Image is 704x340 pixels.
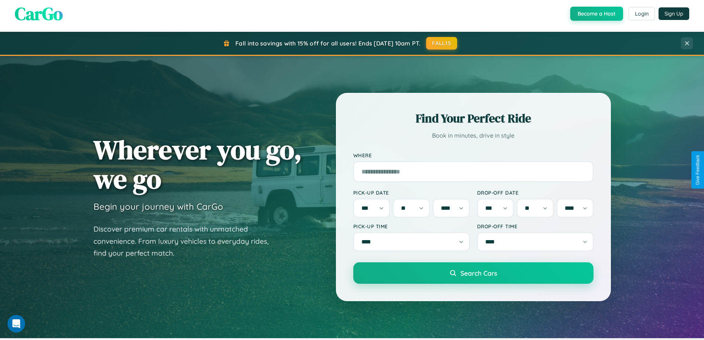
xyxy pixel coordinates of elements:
h2: Find Your Perfect Ride [353,110,594,127]
button: FALL15 [426,37,457,50]
button: Become a Host [570,7,623,21]
button: Login [629,7,655,20]
iframe: Intercom live chat [7,315,25,333]
label: Drop-off Date [477,189,594,196]
h1: Wherever you go, we go [93,135,302,193]
span: CarGo [15,1,63,26]
button: Sign Up [659,7,689,20]
h3: Begin your journey with CarGo [93,201,223,212]
p: Discover premium car rentals with unmatched convenience. From luxury vehicles to everyday rides, ... [93,223,278,259]
p: Book in minutes, drive in style [353,130,594,141]
button: Search Cars [353,262,594,284]
span: Search Cars [460,269,497,277]
span: Fall into savings with 15% off for all users! Ends [DATE] 10am PT. [235,40,421,47]
label: Where [353,152,594,158]
label: Pick-up Time [353,223,470,229]
div: Give Feedback [695,155,700,185]
label: Pick-up Date [353,189,470,196]
label: Drop-off Time [477,223,594,229]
